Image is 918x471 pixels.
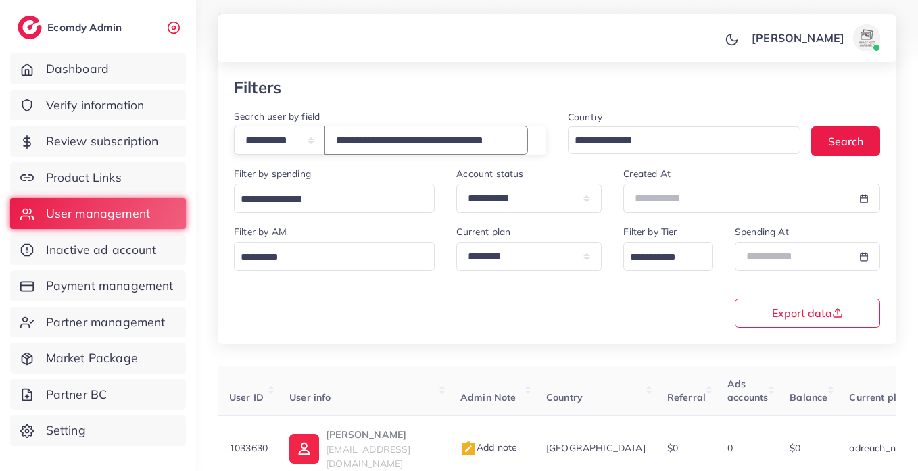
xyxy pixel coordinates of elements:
[234,225,287,239] label: Filter by AM
[46,349,138,367] span: Market Package
[46,422,86,439] span: Setting
[10,379,186,410] a: Partner BC
[10,343,186,374] a: Market Package
[234,242,435,271] div: Search for option
[236,189,417,210] input: Search for option
[10,307,186,338] a: Partner management
[460,441,477,457] img: admin_note.cdd0b510.svg
[289,426,439,470] a: [PERSON_NAME][EMAIL_ADDRESS][DOMAIN_NAME]
[18,16,42,39] img: logo
[46,241,157,259] span: Inactive ad account
[772,307,843,318] span: Export data
[623,167,671,180] label: Created At
[727,442,733,454] span: 0
[625,247,696,268] input: Search for option
[46,314,166,331] span: Partner management
[752,30,844,46] p: [PERSON_NAME]
[456,225,510,239] label: Current plan
[623,242,713,271] div: Search for option
[46,277,174,295] span: Payment management
[46,60,109,78] span: Dashboard
[46,169,122,187] span: Product Links
[10,198,186,229] a: User management
[460,441,517,453] span: Add note
[234,109,320,123] label: Search user by field
[735,299,880,328] button: Export data
[10,415,186,446] a: Setting
[18,16,125,39] a: logoEcomdy Admin
[10,234,186,266] a: Inactive ad account
[849,391,908,403] span: Current plan
[10,53,186,84] a: Dashboard
[46,205,150,222] span: User management
[790,391,827,403] span: Balance
[456,167,523,180] label: Account status
[10,162,186,193] a: Product Links
[10,90,186,121] a: Verify information
[568,126,800,154] div: Search for option
[10,270,186,301] a: Payment management
[289,434,319,464] img: ic-user-info.36bf1079.svg
[744,24,886,51] a: [PERSON_NAME]avatar
[546,391,583,403] span: Country
[853,24,880,51] img: avatar
[460,391,516,403] span: Admin Note
[289,391,331,403] span: User info
[667,442,678,454] span: $0
[667,391,706,403] span: Referral
[326,426,439,443] p: [PERSON_NAME]
[326,443,410,469] span: [EMAIL_ADDRESS][DOMAIN_NAME]
[568,110,602,124] label: Country
[727,378,768,403] span: Ads accounts
[236,247,417,268] input: Search for option
[47,21,125,34] h2: Ecomdy Admin
[811,126,880,155] button: Search
[790,442,800,454] span: $0
[46,386,107,403] span: Partner BC
[229,391,264,403] span: User ID
[234,167,311,180] label: Filter by spending
[570,130,783,151] input: Search for option
[229,442,268,454] span: 1033630
[546,442,646,454] span: [GEOGRAPHIC_DATA]
[234,184,435,213] div: Search for option
[623,225,677,239] label: Filter by Tier
[10,126,186,157] a: Review subscription
[234,78,281,97] h3: Filters
[735,225,789,239] label: Spending At
[46,97,145,114] span: Verify information
[46,132,159,150] span: Review subscription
